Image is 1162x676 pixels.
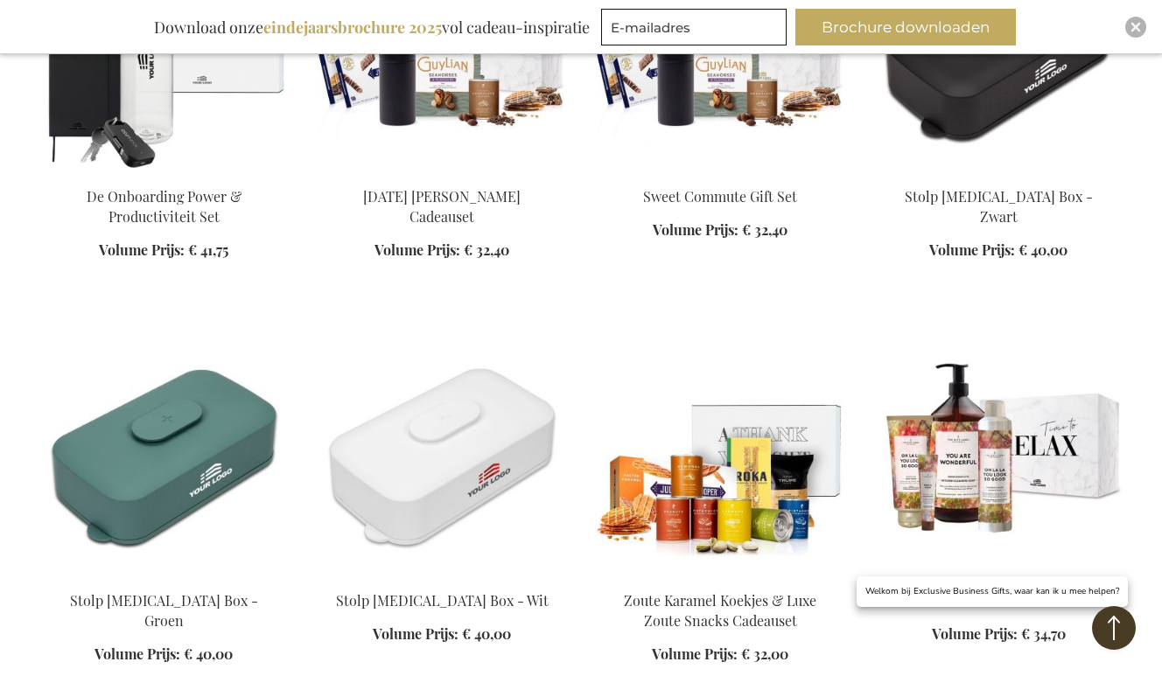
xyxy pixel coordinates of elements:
img: Salted Caramel Biscuits & Luxury Salty Snacks Gift Set [595,331,845,576]
a: The Gift Label Care Set [926,591,1071,610]
span: € 34,70 [1021,624,1066,643]
span: Volume Prijs: [932,624,1018,643]
img: Stolp Digital Detox Box - Wit [317,331,567,576]
img: Stolp Digital Detox Box - Groen [38,331,289,576]
div: Download onze vol cadeau-inspiratie [146,9,598,45]
span: Volume Prijs: [99,240,185,259]
span: Volume Prijs: [373,624,458,643]
a: Stolp Digital Detox Box - Groen [38,569,289,586]
span: Volume Prijs: [929,240,1015,259]
span: € 40,00 [462,624,511,643]
span: € 32,40 [464,240,509,259]
a: Eid Sweet Journey Gift Set [317,165,567,182]
a: Volume Prijs: € 34,70 [932,624,1066,645]
button: Brochure downloaden [795,9,1016,45]
span: Volume Prijs: [652,645,738,663]
a: Volume Prijs: € 40,00 [373,624,511,645]
a: Volume Prijs: € 41,75 [99,240,228,261]
img: Close [1130,22,1141,32]
form: marketing offers and promotions [601,9,792,51]
img: The Gift Label Care Set [873,331,1123,576]
span: € 41,75 [188,240,228,259]
a: [DATE] [PERSON_NAME] Cadeauset [363,187,521,226]
a: The Onboarding Power & Productivity Set [38,165,289,182]
a: De Onboarding Power & Productiviteit Set [87,187,241,226]
a: The Gift Label Care Set [873,569,1123,586]
a: Stolp [MEDICAL_DATA] Box - Groen [70,591,258,630]
a: Stolp Digital Detox Box - Zwart [873,165,1123,182]
a: Sweet Commute Gift Box [595,165,845,182]
span: € 32,00 [741,645,788,663]
span: € 40,00 [184,645,233,663]
a: Zoute Karamel Koekjes & Luxe Zoute Snacks Cadeauset [624,591,816,630]
a: Volume Prijs: € 40,00 [929,240,1067,261]
a: Volume Prijs: € 40,00 [94,645,233,665]
div: Close [1125,17,1146,38]
a: Volume Prijs: € 32,00 [652,645,788,665]
a: Stolp Digital Detox Box - Wit [317,569,567,586]
a: Stolp [MEDICAL_DATA] Box - Zwart [905,187,1093,226]
input: E-mailadres [601,9,787,45]
span: Volume Prijs: [374,240,460,259]
a: Volume Prijs: € 32,40 [374,240,509,261]
a: Stolp [MEDICAL_DATA] Box - Wit [336,591,549,610]
b: eindejaarsbrochure 2025 [263,17,442,38]
span: Volume Prijs: [94,645,180,663]
a: Salted Caramel Biscuits & Luxury Salty Snacks Gift Set [595,569,845,586]
span: € 40,00 [1018,240,1067,259]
